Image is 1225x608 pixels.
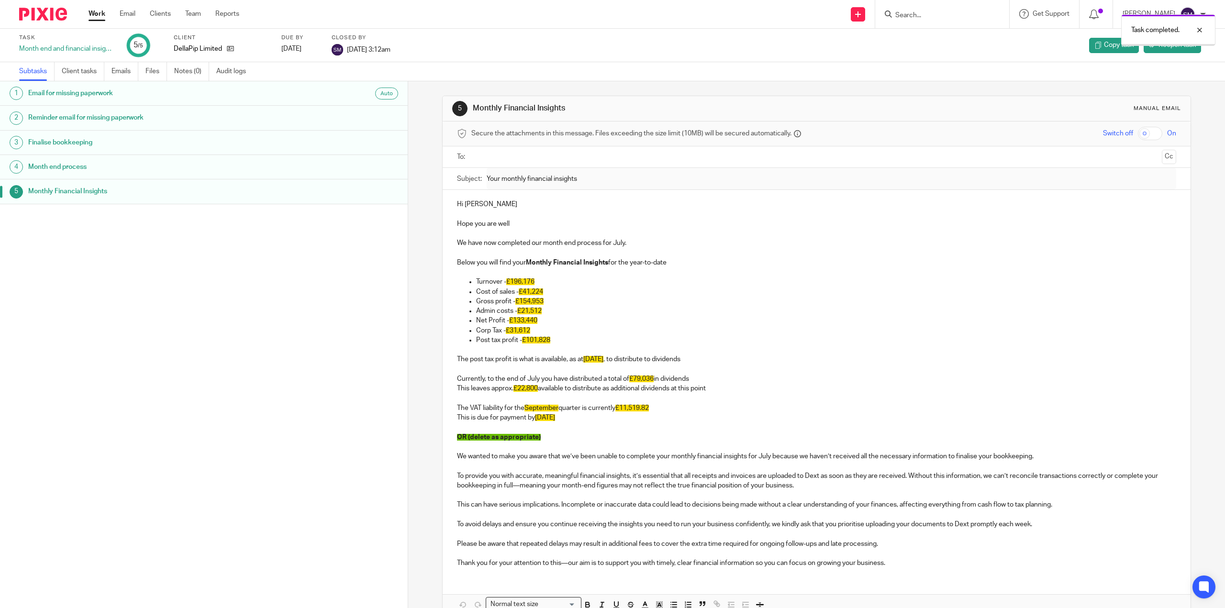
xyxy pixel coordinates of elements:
span: [DATE] [583,356,603,363]
span: £154,953 [515,298,544,305]
div: 3 [10,136,23,149]
p: Hi [PERSON_NAME] [457,199,1176,209]
h1: Monthly Financial Insights [28,184,275,199]
span: £79,036 [629,376,654,382]
div: [DATE] [281,44,320,54]
p: DellaPip Limited [174,44,222,54]
span: [DATE] [535,414,555,421]
a: Notes (0) [174,62,209,81]
a: Email [120,9,135,19]
span: On [1167,129,1176,138]
p: Corp Tax - [476,326,1176,335]
a: Client tasks [62,62,104,81]
img: Pixie [19,8,67,21]
h1: Monthly Financial Insights [473,103,837,113]
p: We have now completed our month end process for July. [457,238,1176,248]
label: Subject: [457,174,482,184]
span: [DATE] 3:12am [347,46,390,53]
span: September [524,405,558,411]
p: Turnover - [476,277,1176,287]
p: Thank you for your attention to this—our aim is to support you with timely, clear financial infor... [457,558,1176,568]
div: 4 [10,160,23,174]
p: Post tax profit - [476,335,1176,345]
p: To avoid delays and ensure you continue receiving the insights you need to run your business conf... [457,520,1176,529]
div: 5 [134,40,143,51]
h1: Reminder email for missing paperwork [28,111,275,125]
a: Team [185,9,201,19]
span: £101,828 [522,337,550,343]
span: £22,800 [513,385,538,392]
div: Month end and financial insights [19,44,115,54]
div: 5 [452,101,468,116]
span: Switch off [1103,129,1133,138]
p: This leaves approx. available to distribute as additional dividends at this point [457,384,1176,393]
a: Emails [111,62,138,81]
p: We wanted to make you aware that we’ve been unable to complete your monthly financial insights fo... [457,452,1176,461]
p: Task completed. [1131,25,1180,35]
label: To: [457,152,468,162]
a: Work [89,9,105,19]
span: £196,176 [506,278,535,285]
a: Audit logs [216,62,253,81]
label: Client [174,34,269,42]
a: Reports [215,9,239,19]
img: svg%3E [332,44,343,55]
p: Gross profit - [476,297,1176,306]
a: Files [145,62,167,81]
p: Net Profit - [476,316,1176,325]
span: Secure the attachments in this message. Files exceeding the size limit (10MB) will be secured aut... [471,129,791,138]
div: 5 [10,185,23,199]
p: The post tax profit is what is available, as at , to distribute to dividends [457,354,1176,364]
label: Task [19,34,115,42]
p: Currently, to the end of July you have distributed a total of in dividends [457,374,1176,384]
span: OR (delete as appropriate) [457,434,541,441]
h1: Email for missing paperwork [28,86,275,100]
p: This can have serious implications. Incomplete or inaccurate data could lead to decisions being m... [457,500,1176,509]
div: Auto [375,88,398,99]
button: Cc [1162,150,1176,164]
p: Please be aware that repeated delays may result in additional fees to cover the extra time requir... [457,539,1176,549]
p: Admin costs - [476,306,1176,316]
p: Cost of sales - [476,287,1176,297]
span: £31,612 [506,327,530,334]
span: £133,440 [509,317,537,324]
p: This is due for payment by [457,413,1176,422]
h1: Finalise bookkeeping [28,135,275,150]
p: The VAT liability for the quarter is currently [457,403,1176,413]
div: 1 [10,87,23,100]
p: Below you will find your for the year-to-date [457,258,1176,267]
a: Clients [150,9,171,19]
span: £11,519.82 [615,405,649,411]
div: Manual email [1134,105,1181,112]
h1: Month end process [28,160,275,174]
p: Hope you are well [457,219,1176,229]
span: £41,224 [519,288,543,295]
label: Closed by [332,34,390,42]
span: £21,512 [517,308,542,314]
p: To provide you with accurate, meaningful financial insights, it’s essential that all receipts and... [457,471,1176,491]
small: /5 [138,43,143,48]
div: 2 [10,111,23,125]
img: svg%3E [1180,7,1195,22]
strong: Monthly Financial Insights [526,259,608,266]
label: Due by [281,34,320,42]
a: Subtasks [19,62,55,81]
